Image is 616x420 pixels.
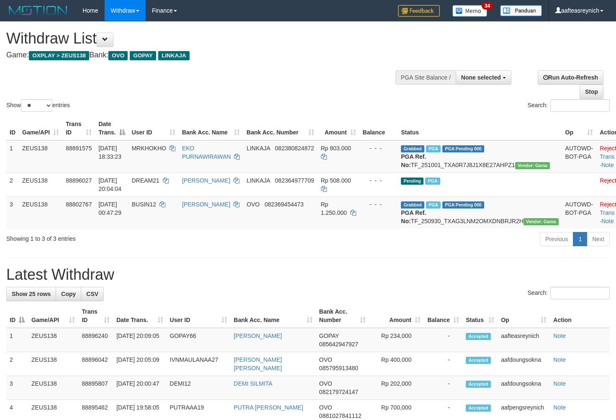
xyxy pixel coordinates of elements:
[550,304,610,328] th: Action
[12,291,51,297] span: Show 25 rows
[56,287,81,301] a: Copy
[553,404,566,411] a: Note
[601,162,614,168] a: Note
[95,116,128,140] th: Date Trans.: activate to sort column descending
[246,177,270,184] span: LINKAJA
[363,144,395,152] div: - - -
[6,266,610,283] h1: Latest Withdraw
[498,376,550,400] td: aafdoungsokna
[442,201,484,209] span: PGA Pending
[528,99,610,112] label: Search:
[319,356,332,363] span: OVO
[78,328,113,352] td: 88896240
[6,304,28,328] th: ID: activate to sort column descending
[264,201,303,208] span: Copy 082369454473 to clipboard
[231,304,316,328] th: Bank Acc. Name: activate to sort column ascending
[498,352,550,376] td: aafdoungsokna
[587,232,610,246] a: Next
[573,232,587,246] a: 1
[515,162,550,169] span: Vendor URL: https://trx31.1velocity.biz
[6,4,70,17] img: MOTION_logo.png
[580,85,603,99] a: Stop
[28,328,78,352] td: ZEUS138
[246,201,259,208] span: OVO
[319,380,332,387] span: OVO
[601,218,614,224] a: Note
[482,2,493,10] span: 34
[234,332,282,339] a: [PERSON_NAME]
[562,140,597,173] td: AUTOWD-BOT-PGA
[369,376,424,400] td: Rp 202,000
[275,145,314,152] span: Copy 082380824872 to clipboard
[426,201,441,209] span: Marked by aafsreyleap
[424,328,462,352] td: -
[398,116,562,140] th: Status
[167,376,231,400] td: DEMI12
[442,145,484,152] span: PGA Pending
[179,116,243,140] th: Bank Acc. Name: activate to sort column ascending
[466,333,491,340] span: Accepted
[19,140,62,173] td: ZEUS138
[19,116,62,140] th: Game/API: activate to sort column ascending
[6,376,28,400] td: 3
[369,328,424,352] td: Rp 234,000
[398,140,562,173] td: TF_251001_TXA0R7J8J1X8E27AHPZ1
[243,116,317,140] th: Bank Acc. Number: activate to sort column ascending
[113,304,166,328] th: Date Trans.: activate to sort column ascending
[426,145,441,152] span: Marked by aafpengsreynich
[553,356,566,363] a: Note
[6,140,19,173] td: 1
[19,173,62,196] td: ZEUS138
[319,341,358,348] span: Copy 085642947927 to clipboard
[167,352,231,376] td: IVNMAULANAA27
[167,328,231,352] td: GOPAY66
[128,116,179,140] th: User ID: activate to sort column ascending
[246,145,270,152] span: LINKAJA
[498,328,550,352] td: aafteasreynich
[6,116,19,140] th: ID
[108,51,128,60] span: OVO
[363,176,395,185] div: - - -
[158,51,190,60] span: LINKAJA
[6,196,19,229] td: 3
[369,304,424,328] th: Amount: activate to sort column ascending
[462,304,498,328] th: Status: activate to sort column ascending
[66,177,92,184] span: 88896027
[6,51,402,59] h4: Game: Bank:
[6,99,70,112] label: Show entries
[461,74,501,81] span: None selected
[550,287,610,299] input: Search:
[456,70,511,85] button: None selected
[550,99,610,112] input: Search:
[319,332,339,339] span: GOPAY
[424,304,462,328] th: Balance: activate to sort column ascending
[401,145,424,152] span: Grabbed
[78,352,113,376] td: 88896042
[132,201,156,208] span: BUSIN12
[234,380,272,387] a: DEMI SILMITA
[6,352,28,376] td: 2
[401,153,426,168] b: PGA Ref. No:
[319,404,332,411] span: OVO
[359,116,398,140] th: Balance
[132,177,159,184] span: DREAM21
[498,304,550,328] th: Op: activate to sort column ascending
[318,116,359,140] th: Amount: activate to sort column ascending
[500,5,542,16] img: panduan.png
[466,405,491,412] span: Accepted
[562,196,597,229] td: AUTOWD-BOT-PGA
[6,231,250,243] div: Showing 1 to 3 of 3 entries
[130,51,156,60] span: GOPAY
[401,178,423,185] span: Pending
[182,201,230,208] a: [PERSON_NAME]
[61,291,76,297] span: Copy
[275,177,314,184] span: Copy 082364977709 to clipboard
[62,116,95,140] th: Trans ID: activate to sort column ascending
[363,200,395,209] div: - - -
[395,70,456,85] div: PGA Site Balance /
[182,177,230,184] a: [PERSON_NAME]
[6,287,56,301] a: Show 25 rows
[524,218,559,225] span: Vendor URL: https://trx31.1velocity.biz
[19,196,62,229] td: ZEUS138
[401,201,424,209] span: Grabbed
